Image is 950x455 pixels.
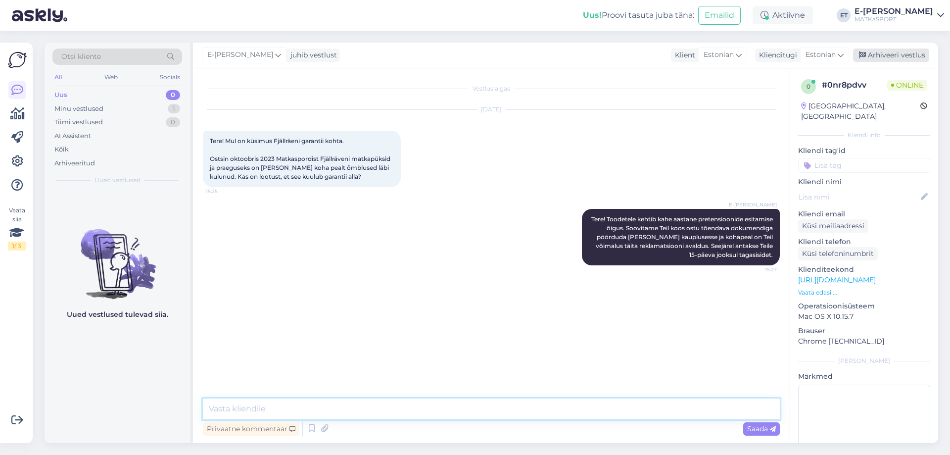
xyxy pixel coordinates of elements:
div: Minu vestlused [54,104,103,114]
div: Arhiveeri vestlus [853,49,929,62]
p: Chrome [TECHNICAL_ID] [798,336,930,347]
p: Kliendi tag'id [798,146,930,156]
span: 15:27 [740,266,777,273]
span: 0 [807,83,810,90]
div: Klienditugi [755,50,797,60]
span: Estonian [704,50,734,60]
input: Lisa nimi [799,192,919,202]
p: Brauser [798,326,930,336]
div: [PERSON_NAME] [798,356,930,365]
span: Estonian [806,50,836,60]
div: Socials [158,71,182,84]
div: Arhiveeritud [54,158,95,168]
div: Kõik [54,145,69,154]
input: Lisa tag [798,158,930,173]
div: 0 [166,90,180,100]
span: E-[PERSON_NAME] [729,201,777,208]
div: Aktiivne [753,6,813,24]
div: 1 / 3 [8,242,26,251]
img: No chats [45,211,190,301]
a: E-[PERSON_NAME]MATKaSPORT [855,7,944,23]
span: Tere! Toodetele kehtib kahe aastane pretensioonide esitamise õigus. Soovitame Teil koos ostu tõen... [591,215,774,258]
div: E-[PERSON_NAME] [855,7,933,15]
div: 1 [168,104,180,114]
span: 15:25 [206,188,243,195]
p: Operatsioonisüsteem [798,301,930,311]
div: juhib vestlust [286,50,337,60]
span: Uued vestlused [95,176,141,185]
div: Vaata siia [8,206,26,251]
button: Emailid [698,6,741,25]
div: 0 [166,117,180,127]
div: [GEOGRAPHIC_DATA], [GEOGRAPHIC_DATA] [801,101,920,122]
p: Kliendi telefon [798,237,930,247]
span: E-[PERSON_NAME] [207,50,273,60]
div: Proovi tasuta juba täna: [583,9,694,21]
div: Vestlus algas [203,84,780,93]
div: [DATE] [203,105,780,114]
p: Kliendi nimi [798,177,930,187]
b: Uus! [583,10,602,20]
a: [URL][DOMAIN_NAME] [798,275,876,284]
p: Klienditeekond [798,264,930,275]
span: Otsi kliente [61,51,101,62]
img: Askly Logo [8,51,27,69]
div: All [52,71,64,84]
p: Kliendi email [798,209,930,219]
p: Vaata edasi ... [798,288,930,297]
div: Web [102,71,120,84]
div: AI Assistent [54,131,91,141]
span: Online [887,80,927,91]
div: Uus [54,90,67,100]
div: Kliendi info [798,131,930,140]
p: Märkmed [798,371,930,382]
div: Küsi telefoninumbrit [798,247,878,260]
div: MATKaSPORT [855,15,933,23]
span: Saada [747,424,776,433]
div: # 0nr8pdvv [822,79,887,91]
div: Privaatne kommentaar [203,422,299,436]
div: ET [837,8,851,22]
div: Klient [671,50,695,60]
p: Uued vestlused tulevad siia. [67,309,168,320]
div: Küsi meiliaadressi [798,219,868,233]
div: Tiimi vestlused [54,117,103,127]
span: Tere! Mul on küsimus Fjällräeni garantii kohta. Ostsin oktoobris 2023 Matkaspordist Fjällräveni m... [210,137,392,180]
p: Mac OS X 10.15.7 [798,311,930,322]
